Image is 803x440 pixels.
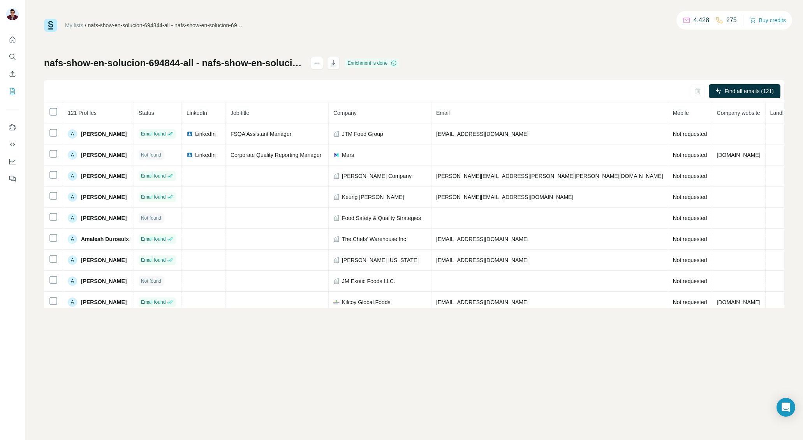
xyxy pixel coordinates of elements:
span: Not requested [673,278,707,284]
span: [PERSON_NAME] [81,214,127,222]
span: Not found [141,215,161,222]
button: Use Surfe API [6,137,19,151]
span: Company website [717,110,760,116]
div: A [68,234,77,244]
div: A [68,150,77,160]
button: actions [311,57,323,69]
span: [EMAIL_ADDRESS][DOMAIN_NAME] [436,257,528,263]
span: Keurig [PERSON_NAME] [342,193,404,201]
button: Search [6,50,19,64]
span: Landline [770,110,791,116]
div: A [68,192,77,202]
img: company-logo [333,299,340,305]
button: Use Surfe on LinkedIn [6,120,19,134]
span: Amaleah Duroeulx [81,235,129,243]
span: FSQA Assistant Manager [231,131,291,137]
div: A [68,297,77,307]
button: Find all emails (121) [709,84,780,98]
li: / [85,21,86,29]
span: Not requested [673,257,707,263]
img: Avatar [6,8,19,20]
div: Open Intercom Messenger [777,398,795,417]
span: Find all emails (121) [725,87,774,95]
span: Company [333,110,357,116]
h1: nafs-show-en-solucion-694844-all - nafs-show-en-solucion-694844-all [44,57,304,69]
span: Not found [141,151,161,158]
span: [DOMAIN_NAME] [717,152,761,158]
span: LinkedIn [187,110,207,116]
div: A [68,171,77,181]
span: Not found [141,278,161,285]
span: The Chefs’ Warehouse Inc [342,235,406,243]
p: 4,428 [694,16,709,25]
span: Not requested [673,194,707,200]
span: Kilcoy Global Foods [342,298,391,306]
img: LinkedIn logo [187,131,193,137]
span: Email found [141,194,166,201]
span: [PERSON_NAME] [81,172,127,180]
span: [PERSON_NAME] [US_STATE] [342,256,419,264]
span: [PERSON_NAME] [81,298,127,306]
span: [PERSON_NAME] [81,256,127,264]
span: Corporate Quality Reporting Manager [231,152,321,158]
img: LinkedIn logo [187,152,193,158]
span: [PERSON_NAME] [81,130,127,138]
span: Email found [141,299,166,306]
button: Dashboard [6,155,19,169]
span: Mobile [673,110,689,116]
span: [DOMAIN_NAME] [717,299,761,305]
span: Mars [342,151,354,159]
span: [PERSON_NAME] [81,151,127,159]
span: LinkedIn [195,151,216,159]
span: [PERSON_NAME] Company [342,172,412,180]
button: Quick start [6,33,19,47]
span: JTM Food Group [342,130,383,138]
div: Enrichment is done [345,58,399,68]
span: [EMAIL_ADDRESS][DOMAIN_NAME] [436,236,528,242]
img: company-logo [333,152,340,158]
span: Email found [141,257,166,264]
span: Email [436,110,450,116]
span: LinkedIn [195,130,216,138]
span: [PERSON_NAME][EMAIL_ADDRESS][PERSON_NAME][PERSON_NAME][DOMAIN_NAME] [436,173,663,179]
span: Email found [141,172,166,180]
button: Feedback [6,172,19,186]
span: [EMAIL_ADDRESS][DOMAIN_NAME] [436,131,528,137]
span: [EMAIL_ADDRESS][DOMAIN_NAME] [436,299,528,305]
span: [PERSON_NAME] [81,193,127,201]
span: Email found [141,130,166,137]
div: A [68,255,77,265]
span: Not requested [673,236,707,242]
span: Status [139,110,154,116]
span: Not requested [673,131,707,137]
div: A [68,213,77,223]
div: A [68,129,77,139]
span: [PERSON_NAME][EMAIL_ADDRESS][DOMAIN_NAME] [436,194,573,200]
span: Job title [231,110,249,116]
button: Enrich CSV [6,67,19,81]
span: Not requested [673,152,707,158]
span: Not requested [673,215,707,221]
div: A [68,276,77,286]
span: Email found [141,236,166,243]
div: nafs-show-en-solucion-694844-all - nafs-show-en-solucion-694844-all [88,21,244,29]
a: My lists [65,22,83,28]
span: Food Safety & Quality Strategies [342,214,421,222]
span: 121 Profiles [68,110,97,116]
span: JM Exotic Foods LLC. [342,277,395,285]
img: Surfe Logo [44,19,57,32]
span: Not requested [673,173,707,179]
button: My lists [6,84,19,98]
span: [PERSON_NAME] [81,277,127,285]
span: Not requested [673,299,707,305]
button: Buy credits [750,15,786,26]
p: 275 [726,16,737,25]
